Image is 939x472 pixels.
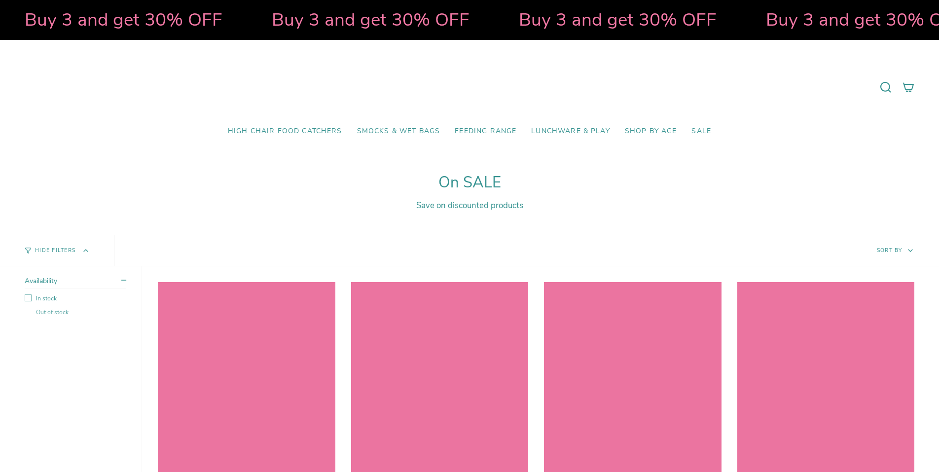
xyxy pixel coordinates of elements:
span: High Chair Food Catchers [228,127,342,136]
a: High Chair Food Catchers [220,120,350,143]
div: Save on discounted products [25,200,914,211]
span: Shop by Age [625,127,677,136]
strong: Buy 3 and get 30% OFF [168,7,366,32]
strong: Buy 3 and get 30% OFF [662,7,860,32]
span: SALE [691,127,711,136]
a: SALE [684,120,719,143]
span: Sort by [877,247,903,254]
span: Feeding Range [455,127,516,136]
span: Availability [25,276,57,286]
a: Mumma’s Little Helpers [385,55,555,120]
a: Shop by Age [617,120,685,143]
label: In stock [25,294,126,302]
span: Smocks & Wet Bags [357,127,440,136]
span: Lunchware & Play [531,127,610,136]
strong: Buy 3 and get 30% OFF [415,7,613,32]
span: Hide Filters [35,248,75,254]
h1: On SALE [25,174,914,192]
button: Sort by [852,235,939,266]
a: Feeding Range [447,120,524,143]
a: Smocks & Wet Bags [350,120,448,143]
summary: Availability [25,276,126,289]
a: Lunchware & Play [524,120,617,143]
